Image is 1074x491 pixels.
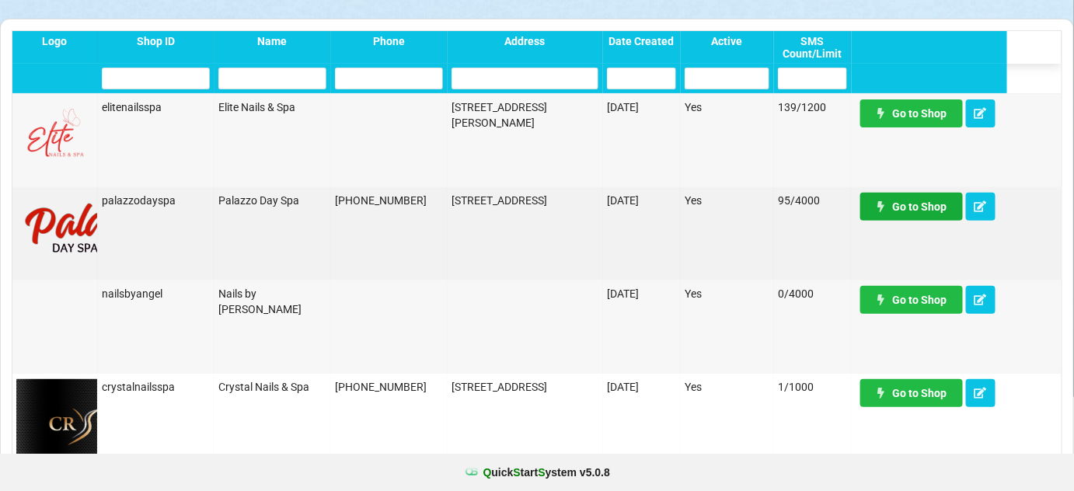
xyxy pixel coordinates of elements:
[452,99,598,131] div: [STREET_ADDRESS][PERSON_NAME]
[452,193,598,208] div: [STREET_ADDRESS]
[860,286,963,314] a: Go to Shop
[102,35,210,47] div: Shop ID
[335,35,443,47] div: Phone
[483,466,492,479] span: Q
[218,286,326,317] div: Nails by [PERSON_NAME]
[778,99,847,115] div: 139/1200
[607,99,676,115] div: [DATE]
[102,286,210,301] div: nailsbyangel
[218,379,326,395] div: Crystal Nails & Spa
[464,465,479,480] img: favicon.ico
[218,35,326,47] div: Name
[16,35,93,47] div: Logo
[16,193,172,270] img: PalazzoDaySpaNails-Logo.png
[607,193,676,208] div: [DATE]
[778,286,847,301] div: 0/4000
[860,193,963,221] a: Go to Shop
[102,379,210,395] div: crystalnailsspa
[607,379,676,395] div: [DATE]
[685,99,769,115] div: Yes
[16,99,94,177] img: EliteNailsSpa-Logo1.png
[778,193,847,208] div: 95/4000
[860,379,963,407] a: Go to Shop
[452,379,598,395] div: [STREET_ADDRESS]
[452,35,598,47] div: Address
[778,379,847,395] div: 1/1000
[778,35,847,60] div: SMS Count/Limit
[685,379,769,395] div: Yes
[538,466,545,479] span: S
[335,379,443,395] div: [PHONE_NUMBER]
[102,99,210,115] div: elitenailsspa
[218,193,326,208] div: Palazzo Day Spa
[685,35,769,47] div: Active
[335,193,443,208] div: [PHONE_NUMBER]
[514,466,521,479] span: S
[218,99,326,115] div: Elite Nails & Spa
[860,99,963,127] a: Go to Shop
[685,286,769,301] div: Yes
[607,35,676,47] div: Date Created
[607,286,676,301] div: [DATE]
[102,193,210,208] div: palazzodayspa
[483,465,610,480] b: uick tart ystem v 5.0.8
[16,379,234,457] img: CrystalNails_luxurylogo.png
[685,193,769,208] div: Yes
